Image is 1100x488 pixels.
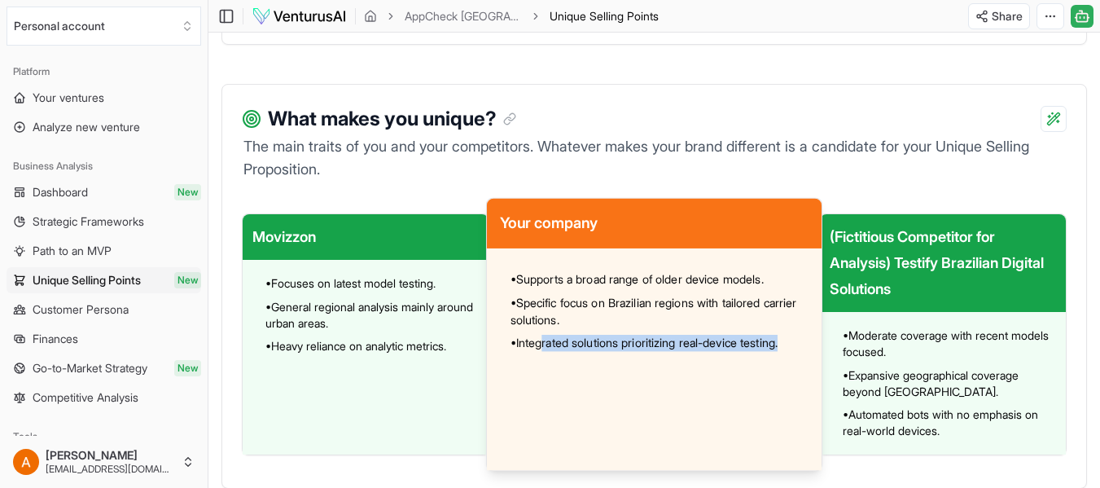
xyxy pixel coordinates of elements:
span: • Expansive geographical coverage beyond [GEOGRAPHIC_DATA]. [843,367,1059,400]
span: Competitive Analysis [33,389,138,406]
p: The main traits of you and your competitors. Whatever makes your brand different is a candidate f... [242,135,1067,181]
span: Analyze new venture [33,119,140,135]
span: Go-to-Market Strategy [33,360,147,376]
a: AppCheck [GEOGRAPHIC_DATA] [405,8,522,24]
span: • General regional analysis mainly around urban areas. [265,299,482,332]
span: • Integrated solutions prioritizing real-device testing. [510,335,777,351]
button: [PERSON_NAME][EMAIL_ADDRESS][DOMAIN_NAME] [7,442,201,481]
nav: breadcrumb [364,8,659,24]
div: Business Analysis [7,153,201,179]
a: DashboardNew [7,179,201,205]
button: Share [968,3,1030,29]
img: ACg8ocLo2YqbDyXwm31vU8l9U9iwBTV5Gdb82VirKzt35Ha_vjr6Qg=s96-c [13,449,39,475]
div: Tools [7,424,201,450]
span: Finances [33,331,78,347]
a: Go-to-Market StrategyNew [7,355,201,381]
span: New [174,272,201,288]
span: Share [992,8,1023,24]
span: Unique Selling Points [550,8,659,24]
a: Analyze new venture [7,114,201,140]
a: Your ventures [7,85,201,111]
span: Your ventures [33,90,104,106]
a: Competitive Analysis [7,385,201,411]
a: Customer Persona [7,297,201,323]
span: • Focuses on latest model testing. [265,275,436,292]
span: • Heavy reliance on analytic metrics. [265,338,446,354]
span: Strategic Frameworks [33,213,144,230]
span: • Automated bots with no emphasis on real-world devices. [843,407,1059,439]
span: Customer Persona [33,301,129,318]
div: (Fictitious Competitor for Analysis) Testify Brazilian Digital Solutions [820,214,1066,312]
a: Path to an MVP [7,238,201,264]
h3: What makes you unique? [268,104,516,134]
a: Strategic Frameworks [7,209,201,235]
img: logo [252,7,347,26]
a: Unique Selling PointsNew [7,267,201,293]
span: • Supports a broad range of older device models. [510,270,763,287]
span: New [174,184,201,200]
span: • Moderate coverage with recent models focused. [843,328,1059,360]
span: [PERSON_NAME] [46,448,175,463]
span: Unique Selling Points [550,9,659,23]
a: Finances [7,326,201,352]
button: Select an organization [7,7,201,46]
div: Movizzon [243,214,489,260]
span: • Specific focus on Brazilian regions with tailored carrier solutions. [510,295,808,328]
div: Platform [7,59,201,85]
span: New [174,360,201,376]
span: Dashboard [33,184,88,200]
span: [EMAIL_ADDRESS][DOMAIN_NAME] [46,463,175,476]
span: Unique Selling Points [33,272,141,288]
div: Your company [487,199,822,248]
span: Path to an MVP [33,243,112,259]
